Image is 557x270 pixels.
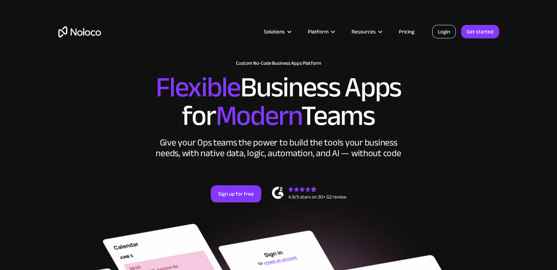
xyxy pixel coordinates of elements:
[390,27,423,36] a: Pricing
[343,27,390,36] div: Resources
[156,61,240,114] span: Flexible
[299,27,343,36] div: Platform
[58,26,101,37] a: home
[215,89,301,142] span: Modern
[58,73,499,130] h2: Business Apps for Teams
[255,27,299,36] div: Solutions
[211,185,261,202] a: Sign up for free
[154,137,403,159] div: Give your Ops teams the power to build the tools your business needs, with native data, logic, au...
[264,27,285,36] div: Solutions
[461,25,499,38] a: Get started
[308,27,328,36] div: Platform
[352,27,376,36] div: Resources
[432,25,456,38] a: Login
